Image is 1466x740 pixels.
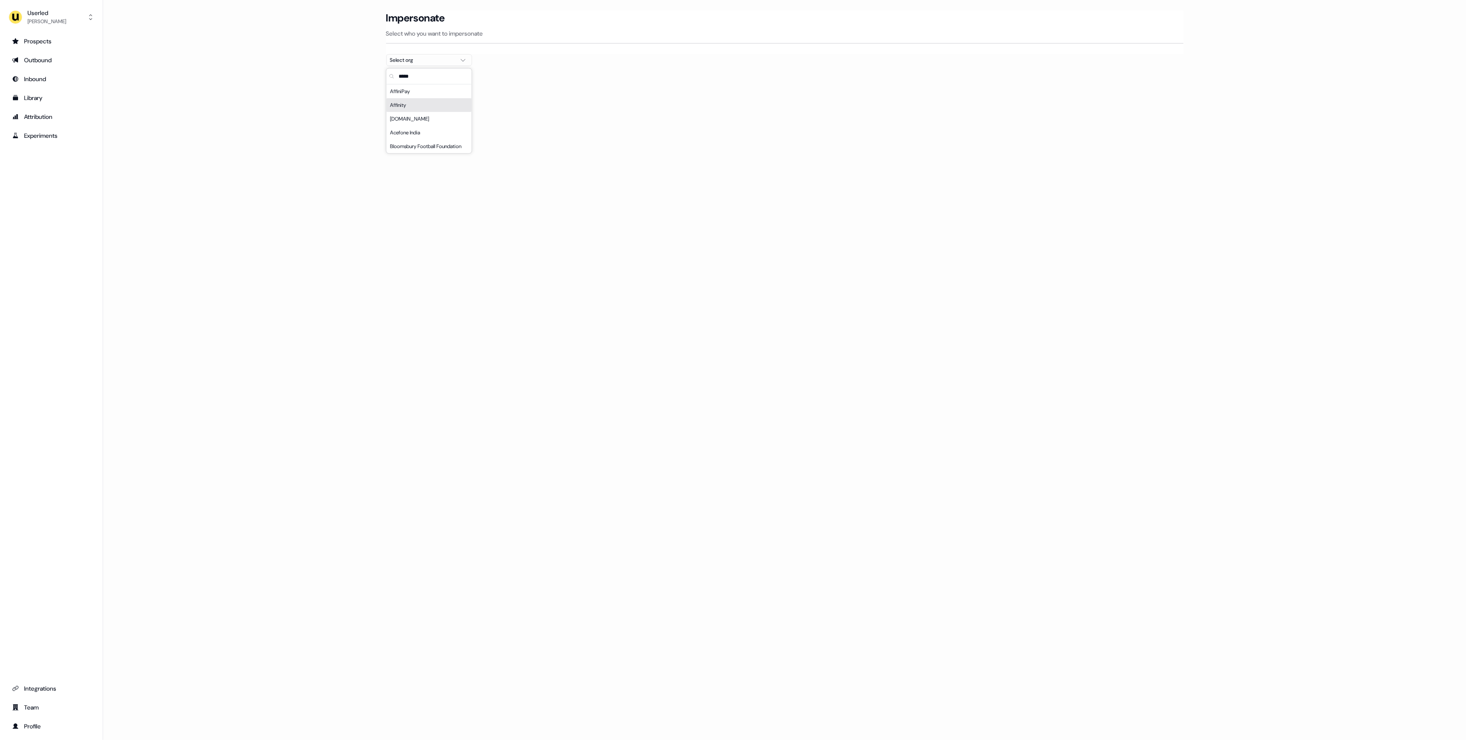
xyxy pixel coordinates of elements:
[12,75,91,83] div: Inbound
[387,85,472,98] div: AffiniPay
[387,126,472,140] div: Acefone India
[7,72,96,86] a: Go to Inbound
[12,94,91,102] div: Library
[12,37,91,45] div: Prospects
[7,34,96,48] a: Go to prospects
[387,85,472,153] div: Suggestions
[386,29,1183,38] p: Select who you want to impersonate
[7,682,96,695] a: Go to integrations
[27,9,66,17] div: Userled
[387,140,472,153] div: Bloomsbury Football Foundation
[12,56,91,64] div: Outbound
[7,701,96,714] a: Go to team
[390,56,454,64] div: Select org
[12,703,91,712] div: Team
[386,54,472,66] button: Select org
[7,110,96,124] a: Go to attribution
[12,722,91,731] div: Profile
[7,7,96,27] button: Userled[PERSON_NAME]
[12,131,91,140] div: Experiments
[7,53,96,67] a: Go to outbound experience
[7,719,96,733] a: Go to profile
[7,91,96,105] a: Go to templates
[387,98,472,112] div: Affinity
[387,112,472,126] div: [DOMAIN_NAME]
[12,112,91,121] div: Attribution
[386,12,445,24] h3: Impersonate
[27,17,66,26] div: [PERSON_NAME]
[7,129,96,143] a: Go to experiments
[12,684,91,693] div: Integrations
